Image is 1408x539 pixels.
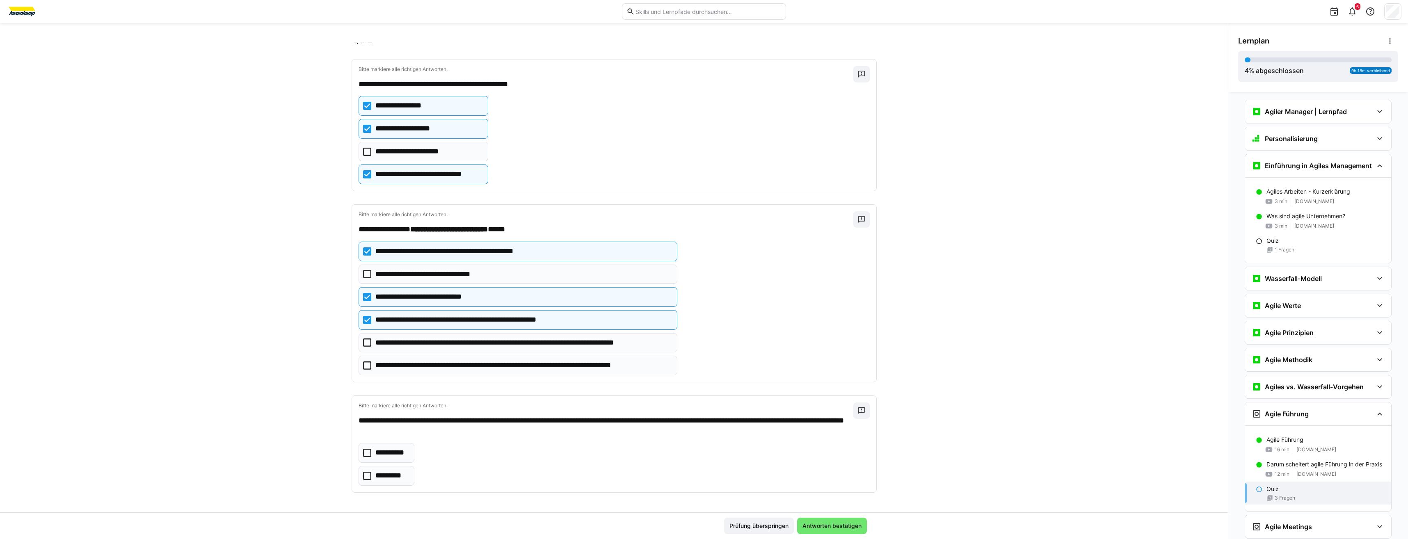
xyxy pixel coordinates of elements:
span: 3 min [1275,223,1287,229]
p: Quiz [1266,485,1279,493]
span: Prüfung überspringen [728,522,790,530]
button: Antworten bestätigen [797,518,867,534]
span: 3 min [1275,198,1287,205]
h3: Agiles vs. Wasserfall-Vorgehen [1265,383,1364,391]
p: Bitte markiere alle richtigen Antworten. [359,402,853,409]
span: Antworten bestätigen [801,522,863,530]
p: Agile Führung [1266,436,1303,444]
span: 6 [1356,4,1359,9]
span: [DOMAIN_NAME] [1296,471,1336,477]
p: Agiles Arbeiten - Kurzerklärung [1266,187,1350,196]
p: Bitte markiere alle richtigen Antworten. [359,211,853,218]
span: 3 Fragen [1275,495,1295,501]
span: Lernplan [1238,37,1269,46]
h3: Agiler Manager | Lernpfad [1265,107,1347,116]
h3: Agile Führung [1265,410,1309,418]
span: 1 Fragen [1275,247,1294,253]
div: % abgeschlossen [1245,66,1304,75]
h3: Agile Meetings [1265,523,1312,531]
span: [DOMAIN_NAME] [1294,198,1334,205]
span: 4 [1245,66,1249,75]
h3: Personalisierung [1265,135,1318,143]
button: Prüfung überspringen [724,518,794,534]
span: 12 min [1275,471,1289,477]
span: 16 min [1275,446,1289,453]
input: Skills und Lernpfade durchsuchen… [635,8,782,15]
p: Was sind agile Unternehmen? [1266,212,1345,220]
h3: Einführung in Agiles Management [1265,162,1372,170]
p: Bitte markiere alle richtigen Antworten. [359,66,853,73]
p: Darum scheitert agile Führung in der Praxis [1266,460,1382,468]
p: Quiz [1266,237,1279,245]
h3: Wasserfall-Modell [1265,274,1322,283]
h3: Agile Methodik [1265,356,1312,364]
span: [DOMAIN_NAME] [1294,223,1334,229]
span: 9h 18m verbleibend [1351,68,1390,73]
h3: Agile Werte [1265,301,1301,310]
h3: Agile Prinzipien [1265,329,1314,337]
span: [DOMAIN_NAME] [1296,446,1336,453]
